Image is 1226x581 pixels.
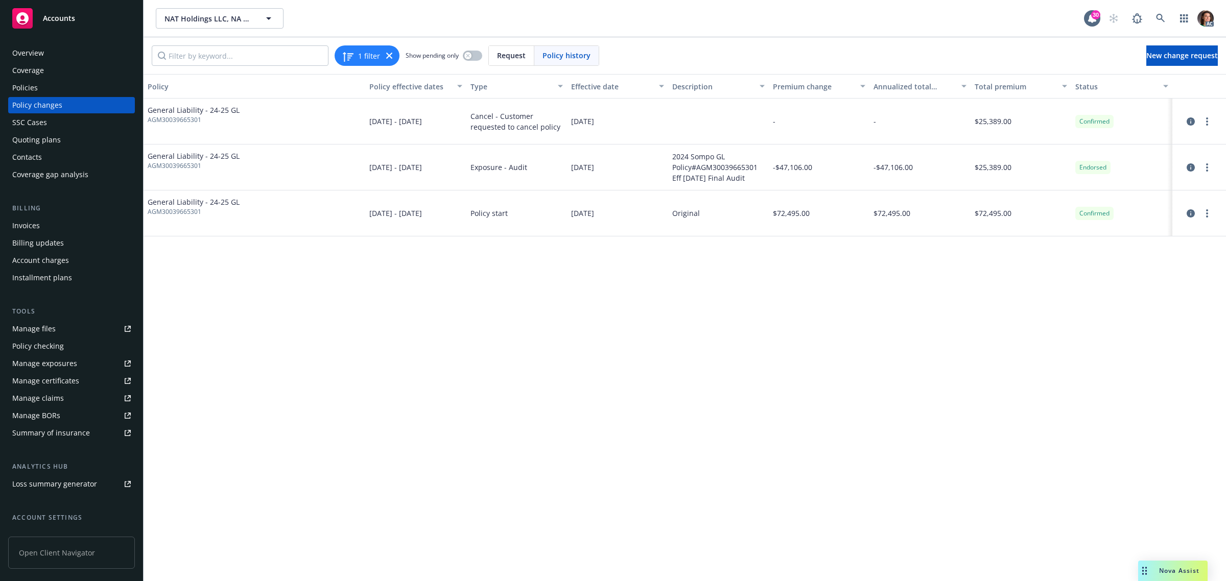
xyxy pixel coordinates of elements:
[1079,163,1106,172] span: Endorsed
[12,527,56,543] div: Service team
[571,208,594,219] span: [DATE]
[369,116,422,127] span: [DATE] - [DATE]
[12,321,56,337] div: Manage files
[8,217,135,234] a: Invoices
[144,74,365,99] button: Policy
[672,81,753,92] div: Description
[975,81,1056,92] div: Total premium
[156,8,284,29] button: NAT Holdings LLC, NA Trading LLC, and NA Trading II LLC
[8,149,135,165] a: Contacts
[1159,566,1199,575] span: Nova Assist
[769,74,869,99] button: Premium change
[12,373,79,389] div: Manage certificates
[8,306,135,317] div: Tools
[543,50,591,61] span: Policy history
[1091,10,1100,19] div: 30
[773,162,812,173] span: -$47,106.00
[975,208,1011,219] span: $72,495.00
[1185,115,1197,128] a: circleInformation
[672,151,765,183] div: 2024 Sompo GL Policy#AGM30039665301 Eff [DATE] Final Audit
[466,74,567,99] button: Type
[8,462,135,472] div: Analytics hub
[1071,74,1172,99] button: Status
[12,235,64,251] div: Billing updates
[164,13,253,24] span: NAT Holdings LLC, NA Trading LLC, and NA Trading II LLC
[1201,115,1213,128] a: more
[12,355,77,372] div: Manage exposures
[12,149,42,165] div: Contacts
[8,4,135,33] a: Accounts
[8,321,135,337] a: Manage files
[148,161,240,171] span: AGM30039665301
[148,115,240,125] span: AGM30039665301
[12,425,90,441] div: Summary of insurance
[12,476,97,492] div: Loss summary generator
[1174,8,1194,29] a: Switch app
[12,45,44,61] div: Overview
[1138,561,1151,581] div: Drag to move
[148,81,361,92] div: Policy
[1079,117,1110,126] span: Confirmed
[8,132,135,148] a: Quoting plans
[1138,561,1208,581] button: Nova Assist
[1185,207,1197,220] a: circleInformation
[1079,209,1110,218] span: Confirmed
[571,162,594,173] span: [DATE]
[369,162,422,173] span: [DATE] - [DATE]
[8,355,135,372] span: Manage exposures
[148,207,240,216] span: AGM30039665301
[975,116,1011,127] span: $25,389.00
[12,62,44,79] div: Coverage
[369,208,422,219] span: [DATE] - [DATE]
[874,116,876,127] span: -
[975,162,1011,173] span: $25,389.00
[152,45,328,66] input: Filter by keyword...
[1103,8,1124,29] a: Start snowing
[12,217,40,234] div: Invoices
[773,208,810,219] span: $72,495.00
[8,425,135,441] a: Summary of insurance
[43,14,75,22] span: Accounts
[8,476,135,492] a: Loss summary generator
[369,81,451,92] div: Policy effective dates
[571,81,652,92] div: Effective date
[8,45,135,61] a: Overview
[1185,161,1197,174] a: circleInformation
[668,74,769,99] button: Description
[1127,8,1147,29] a: Report a Bug
[12,97,62,113] div: Policy changes
[148,105,240,115] span: General Liability - 24-25 GL
[8,97,135,113] a: Policy changes
[773,116,775,127] span: -
[8,62,135,79] a: Coverage
[8,527,135,543] a: Service team
[8,513,135,523] div: Account settings
[8,80,135,96] a: Policies
[8,373,135,389] a: Manage certificates
[869,74,970,99] button: Annualized total premium change
[470,162,527,173] span: Exposure - Audit
[470,111,563,132] span: Cancel - Customer requested to cancel policy
[8,407,135,424] a: Manage BORs
[365,74,466,99] button: Policy effective dates
[8,390,135,406] a: Manage claims
[8,203,135,213] div: Billing
[358,51,380,61] span: 1 filter
[12,407,60,424] div: Manage BORs
[470,81,552,92] div: Type
[12,132,61,148] div: Quoting plans
[12,166,88,183] div: Coverage gap analysis
[8,235,135,251] a: Billing updates
[12,390,64,406] div: Manage claims
[874,208,910,219] span: $72,495.00
[1197,10,1214,27] img: photo
[12,252,69,269] div: Account charges
[1150,8,1171,29] a: Search
[406,51,459,60] span: Show pending only
[571,116,594,127] span: [DATE]
[567,74,668,99] button: Effective date
[1201,207,1213,220] a: more
[8,252,135,269] a: Account charges
[148,151,240,161] span: General Liability - 24-25 GL
[470,208,508,219] span: Policy start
